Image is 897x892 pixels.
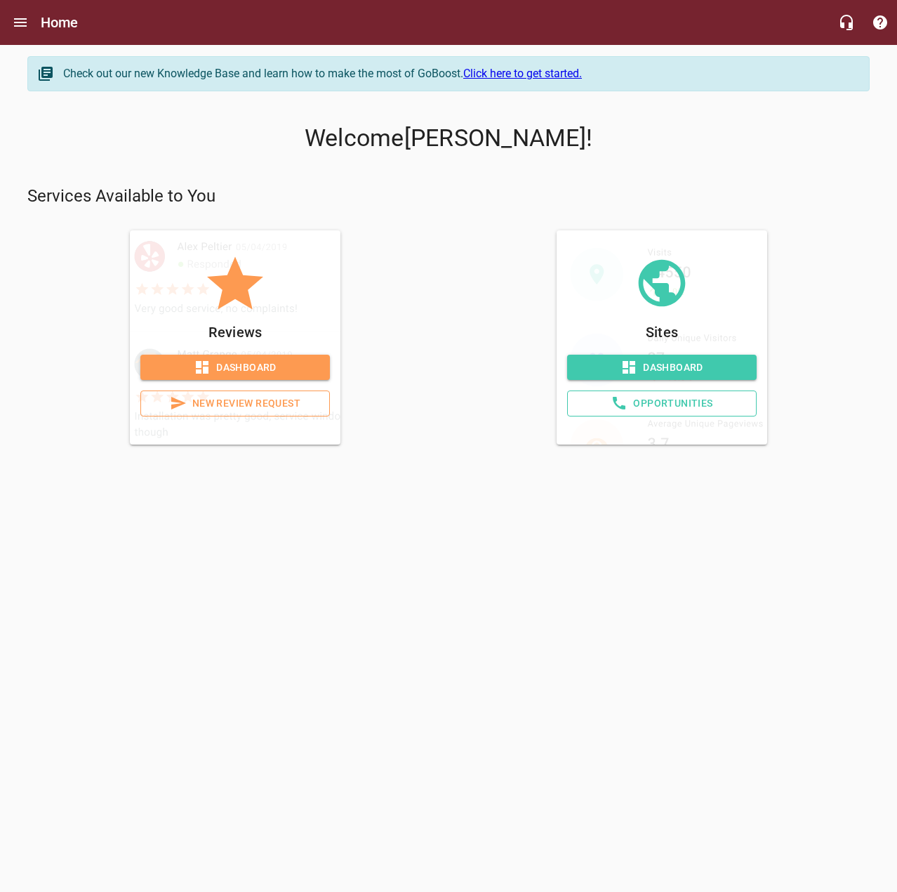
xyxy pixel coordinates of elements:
[579,395,745,412] span: Opportunities
[27,124,870,152] p: Welcome [PERSON_NAME] !
[63,65,855,82] div: Check out our new Knowledge Base and learn how to make the most of GoBoost.
[140,321,330,343] p: Reviews
[830,6,863,39] button: Live Chat
[140,355,330,381] a: Dashboard
[27,185,870,208] p: Services Available to You
[567,391,757,417] a: Opportunities
[578,359,745,376] span: Dashboard
[140,391,330,417] a: New Review Request
[152,395,318,412] span: New Review Request
[463,67,582,80] a: Click here to get started.
[863,6,897,39] button: Support Portal
[567,355,757,381] a: Dashboard
[567,321,757,343] p: Sites
[41,11,79,34] h6: Home
[4,6,37,39] button: Open drawer
[152,359,319,376] span: Dashboard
